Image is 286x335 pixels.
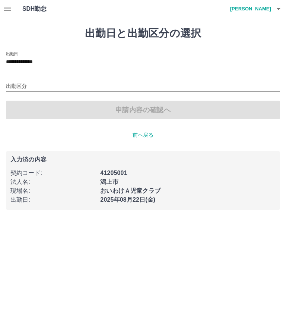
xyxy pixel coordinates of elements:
p: 契約コード : [10,169,96,178]
b: おいわけＡ児童クラブ [100,188,161,194]
b: 潟上市 [100,179,118,185]
p: 入力済の内容 [10,157,276,163]
b: 41205001 [100,170,127,176]
b: 2025年08月22日(金) [100,196,155,203]
p: 現場名 : [10,186,96,195]
p: 前へ戻る [6,131,280,139]
p: 法人名 : [10,178,96,186]
label: 出勤日 [6,51,18,56]
h1: 出勤日と出勤区分の選択 [6,27,280,40]
p: 出勤日 : [10,195,96,204]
